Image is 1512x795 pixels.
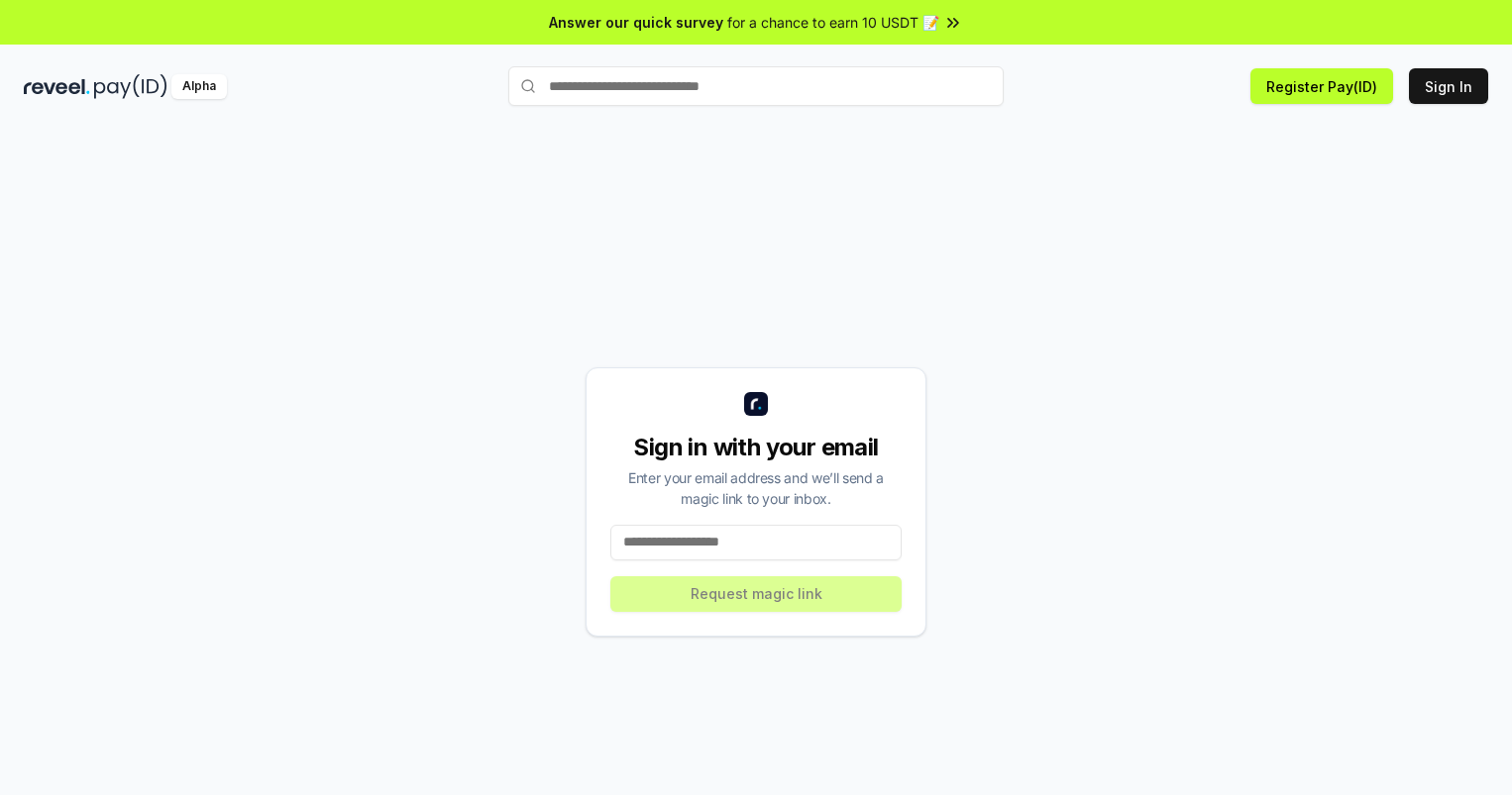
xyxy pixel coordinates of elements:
button: Register Pay(ID) [1250,68,1393,104]
img: reveel_dark [24,74,90,99]
div: Enter your email address and we’ll send a magic link to your inbox. [610,467,902,509]
div: Sign in with your email [610,432,902,463]
div: Alpha [171,74,227,99]
img: logo_small [744,392,768,416]
button: Sign In [1409,68,1488,104]
span: Answer our quick survey [549,12,723,33]
span: for a chance to earn 10 USDT 📝 [727,12,939,33]
img: pay_id [94,74,167,99]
